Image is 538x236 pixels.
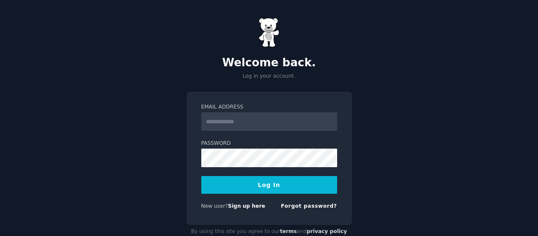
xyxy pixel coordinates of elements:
span: New user? [201,203,228,209]
button: Log In [201,176,337,194]
h2: Welcome back. [187,56,352,70]
a: Forgot password? [281,203,337,209]
p: Log in your account. [187,73,352,80]
a: Sign up here [228,203,265,209]
label: Email Address [201,103,337,111]
a: terms [280,228,297,234]
label: Password [201,140,337,147]
img: Gummy Bear [259,18,280,47]
a: privacy policy [307,228,347,234]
